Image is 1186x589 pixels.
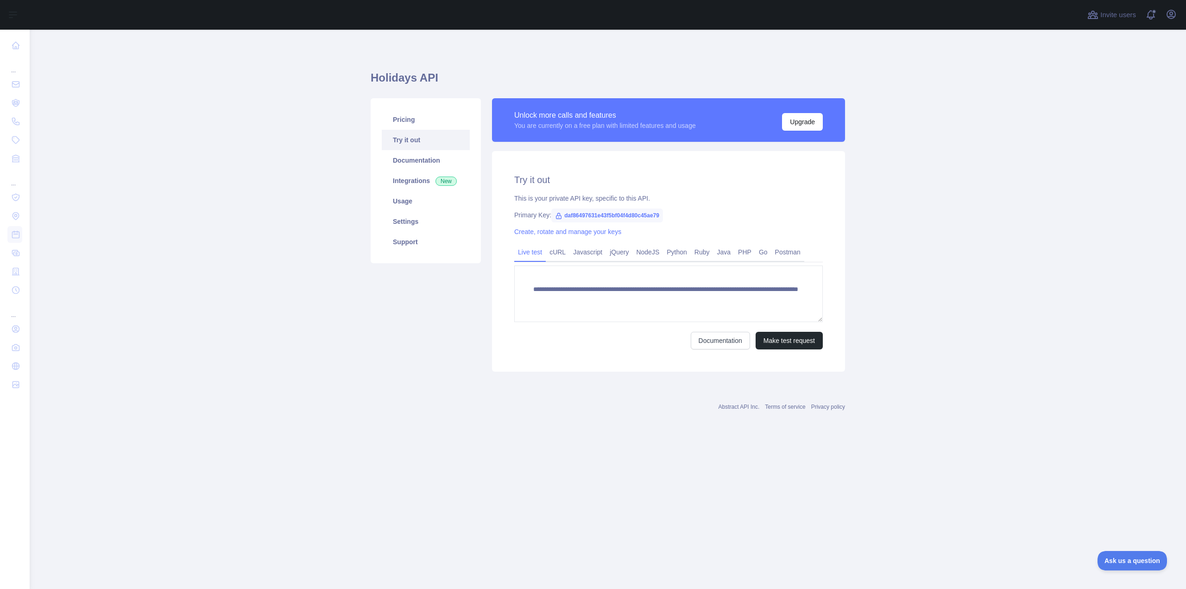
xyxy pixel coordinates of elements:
[551,209,663,222] span: daf86497631e43f5bf04f4d80c45ae79
[514,121,696,130] div: You are currently on a free plan with limited features and usage
[1085,7,1138,22] button: Invite users
[382,211,470,232] a: Settings
[382,171,470,191] a: Integrations New
[755,245,771,260] a: Go
[1100,10,1136,20] span: Invite users
[606,245,632,260] a: jQuery
[734,245,755,260] a: PHP
[514,228,621,235] a: Create, rotate and manage your keys
[7,169,22,187] div: ...
[691,245,713,260] a: Ruby
[719,404,760,410] a: Abstract API Inc.
[514,245,546,260] a: Live test
[663,245,691,260] a: Python
[514,210,823,220] div: Primary Key:
[382,109,470,130] a: Pricing
[7,300,22,319] div: ...
[546,245,569,260] a: cURL
[713,245,735,260] a: Java
[514,194,823,203] div: This is your private API key, specific to this API.
[382,150,470,171] a: Documentation
[7,56,22,74] div: ...
[569,245,606,260] a: Javascript
[691,332,750,349] a: Documentation
[514,110,696,121] div: Unlock more calls and features
[811,404,845,410] a: Privacy policy
[382,232,470,252] a: Support
[514,173,823,186] h2: Try it out
[1098,551,1167,570] iframe: Toggle Customer Support
[371,70,845,93] h1: Holidays API
[632,245,663,260] a: NodeJS
[771,245,804,260] a: Postman
[782,113,823,131] button: Upgrade
[382,191,470,211] a: Usage
[382,130,470,150] a: Try it out
[435,177,457,186] span: New
[756,332,823,349] button: Make test request
[765,404,805,410] a: Terms of service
